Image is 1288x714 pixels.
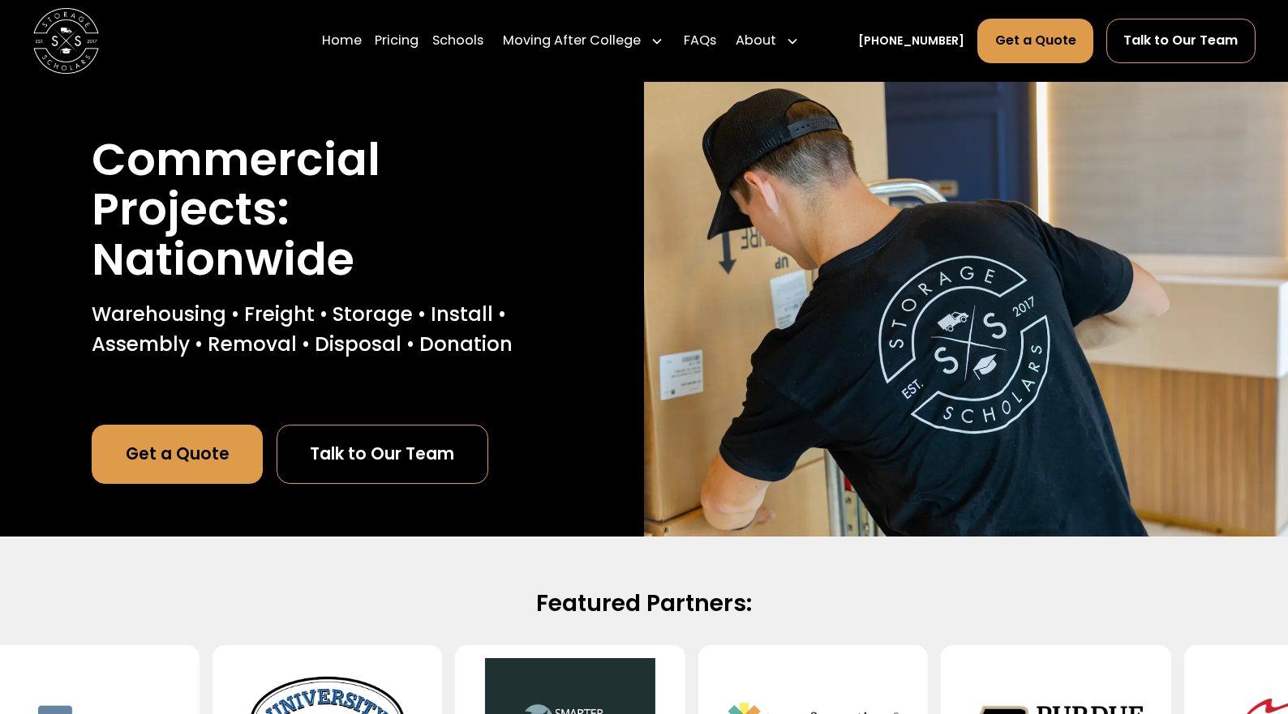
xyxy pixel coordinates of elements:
[644,82,1288,536] img: Nationwide commercial project movers.
[92,135,552,284] h1: Commercial Projects: Nationwide
[858,32,964,49] a: [PHONE_NUMBER]
[375,18,419,64] a: Pricing
[736,31,776,50] div: About
[503,31,641,50] div: Moving After College
[92,300,552,359] p: Warehousing • Freight • Storage • Install • Assembly • Removal • Disposal • Donation
[1106,19,1256,63] a: Talk to Our Team
[684,18,716,64] a: FAQs
[496,18,671,64] div: Moving After College
[977,19,1093,63] a: Get a Quote
[33,8,99,74] img: Storage Scholars main logo
[118,588,1170,618] h2: Featured Partners:
[432,18,483,64] a: Schools
[277,425,488,484] a: Talk to Our Team
[92,425,263,484] a: Get a Quote
[729,18,806,64] div: About
[322,18,362,64] a: Home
